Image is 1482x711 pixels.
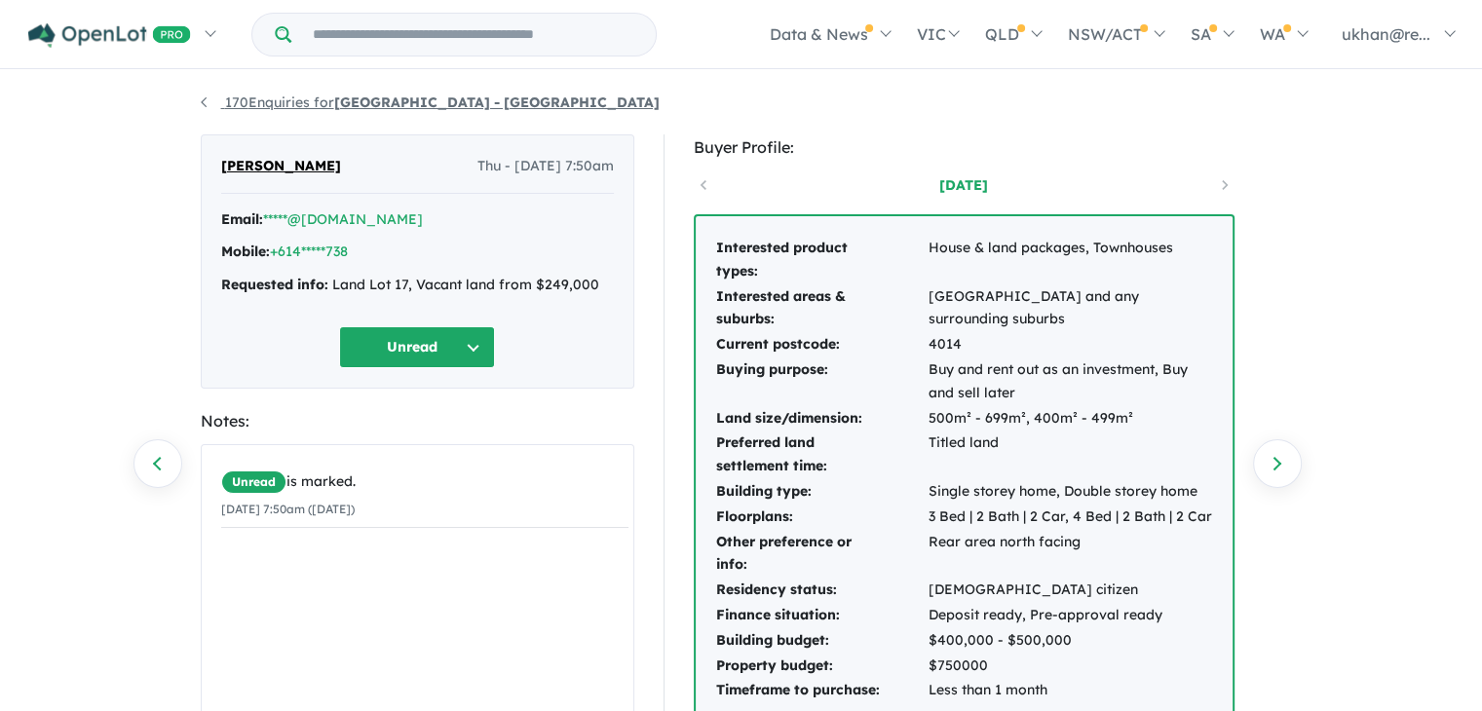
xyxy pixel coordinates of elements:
[1342,24,1430,44] span: ukhan@re...
[221,276,328,293] strong: Requested info:
[928,479,1213,505] td: Single storey home, Double storey home
[715,406,928,431] td: Land size/dimension:
[928,357,1213,406] td: Buy and rent out as an investment, Buy and sell later
[928,530,1213,579] td: Rear area north facing
[201,408,634,434] div: Notes:
[221,274,614,297] div: Land Lot 17, Vacant land from $249,000
[201,94,660,111] a: 170Enquiries for[GEOGRAPHIC_DATA] - [GEOGRAPHIC_DATA]
[477,155,614,178] span: Thu - [DATE] 7:50am
[715,357,928,406] td: Buying purpose:
[715,236,928,284] td: Interested product types:
[339,326,495,368] button: Unread
[715,505,928,530] td: Floorplans:
[715,603,928,628] td: Finance situation:
[221,502,355,516] small: [DATE] 7:50am ([DATE])
[221,155,341,178] span: [PERSON_NAME]
[715,530,928,579] td: Other preference or info:
[715,654,928,679] td: Property budget:
[295,14,652,56] input: Try estate name, suburb, builder or developer
[928,603,1213,628] td: Deposit ready, Pre-approval ready
[928,332,1213,357] td: 4014
[928,654,1213,679] td: $750000
[881,175,1046,195] a: [DATE]
[715,430,928,479] td: Preferred land settlement time:
[715,332,928,357] td: Current postcode:
[928,628,1213,654] td: $400,000 - $500,000
[221,470,286,494] span: Unread
[928,236,1213,284] td: House & land packages, Townhouses
[715,578,928,603] td: Residency status:
[221,470,628,494] div: is marked.
[28,23,191,48] img: Openlot PRO Logo White
[928,406,1213,431] td: 500m² - 699m², 400m² - 499m²
[715,628,928,654] td: Building budget:
[715,284,928,333] td: Interested areas & suburbs:
[928,430,1213,479] td: Titled land
[715,479,928,505] td: Building type:
[928,284,1213,333] td: [GEOGRAPHIC_DATA] and any surrounding suburbs
[221,210,263,228] strong: Email:
[928,678,1213,703] td: Less than 1 month
[694,134,1235,161] div: Buyer Profile:
[334,94,660,111] strong: [GEOGRAPHIC_DATA] - [GEOGRAPHIC_DATA]
[928,578,1213,603] td: [DEMOGRAPHIC_DATA] citizen
[221,243,270,260] strong: Mobile:
[201,92,1282,115] nav: breadcrumb
[928,505,1213,530] td: 3 Bed | 2 Bath | 2 Car, 4 Bed | 2 Bath | 2 Car
[715,678,928,703] td: Timeframe to purchase:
